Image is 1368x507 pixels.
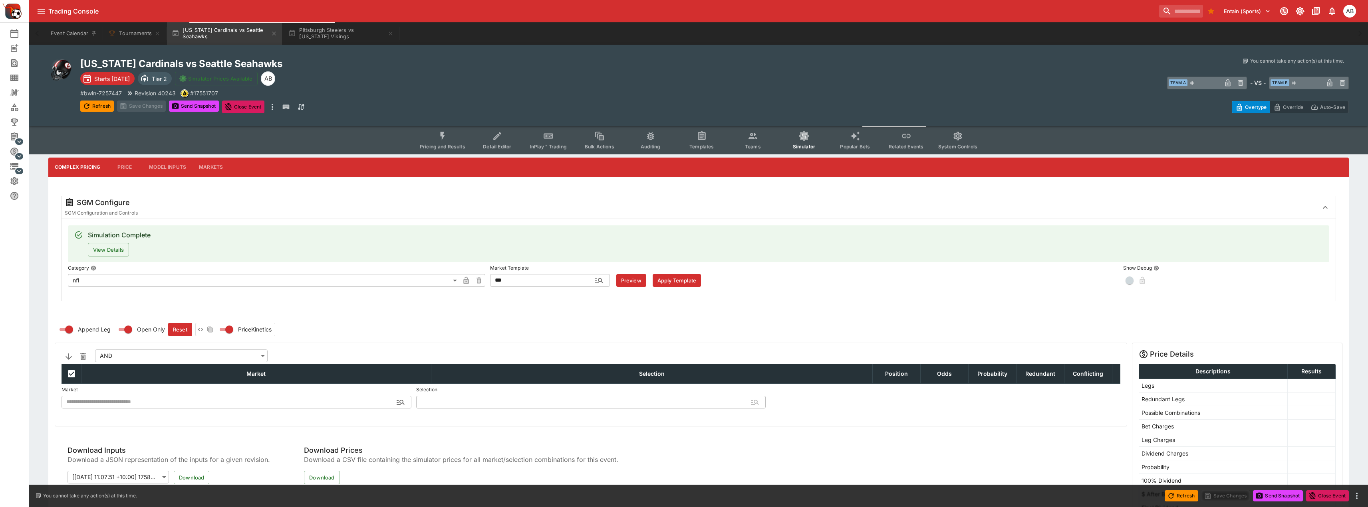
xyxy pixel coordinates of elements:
[261,71,275,86] div: Alex Bothe
[65,210,138,216] span: SGM Configuration and Controls
[65,198,1312,207] div: SGM Configure
[689,144,714,150] span: Templates
[1139,392,1287,406] td: Redundant Legs
[872,364,920,383] th: Position
[1139,460,1287,473] td: Probability
[205,325,215,334] button: Copy payload to clipboard
[1139,379,1287,392] td: Legs
[68,274,460,287] div: nfl
[1219,5,1275,18] button: Select Tenant
[938,144,977,150] span: System Controls
[1139,364,1287,379] th: Descriptions
[174,471,209,484] button: Download
[1245,103,1267,111] p: Overtype
[1320,103,1345,111] p: Auto-Save
[1159,5,1203,18] input: search
[1283,103,1303,111] p: Override
[107,158,143,177] button: Price
[1352,491,1362,501] button: more
[215,323,272,336] label: Change payload type
[1271,79,1289,86] span: Team B
[592,273,606,288] button: Open
[1064,364,1112,383] th: Conflicting
[169,101,219,112] button: Send Snapshot
[585,144,614,150] span: Bulk Actions
[10,29,32,38] div: Event Calendar
[1250,57,1344,65] p: You cannot take any action(s) at this time.
[196,325,205,334] button: View payload
[1293,4,1307,18] button: Toggle light/dark mode
[78,325,111,333] span: Append Leg
[94,75,130,83] p: Starts [DATE]
[1016,364,1064,383] th: Redundant
[413,126,984,154] div: Event type filters
[1232,101,1349,113] div: Start From
[483,144,511,150] span: Detail Editor
[68,264,89,271] p: Category
[530,144,567,150] span: InPlay™ Trading
[88,230,151,240] div: Simulation Complete
[1169,79,1187,86] span: Team A
[80,101,114,112] button: Refresh
[62,384,411,396] label: Market
[1139,446,1287,460] td: Dividend Charges
[238,325,272,333] span: PriceKinetics
[490,262,610,274] label: Market Template
[793,144,815,150] span: Simulator
[1270,101,1307,113] button: Override
[1139,433,1287,446] td: Leg Charges
[840,144,870,150] span: Popular Bets
[1287,364,1335,379] th: Results
[10,73,32,83] div: Template Search
[2,2,22,21] img: PriceKinetics Logo
[1325,4,1339,18] button: Notifications
[745,144,761,150] span: Teams
[167,22,282,45] button: [US_STATE] Cardinals vs Seattle Seahawks
[48,158,107,177] button: Complex Pricing
[181,89,189,97] div: bwin
[80,89,122,97] p: Copy To Clipboard
[222,101,265,113] button: Close Event
[103,22,165,45] button: Tournaments
[10,103,32,112] div: Categories
[1277,4,1291,18] button: Connected to PK
[48,57,74,83] img: american_football.png
[1139,406,1287,419] td: Possible Combinations
[81,364,431,383] th: Market
[1253,490,1303,501] button: Send Snapshot
[46,22,102,45] button: Event Calendar
[1309,4,1323,18] button: Documentation
[393,395,408,409] button: Open
[1341,2,1358,20] button: Alex Bothe
[68,471,169,483] div: [[DATE] 11:07:51 +10:00] 1758676071965974413 (Latest)
[416,384,766,396] label: Selection
[641,144,660,150] span: Auditing
[10,162,32,171] div: Infrastructure
[1150,349,1194,359] h5: Price Details
[152,75,167,83] p: Tier 2
[43,492,137,499] p: You cannot take any action(s) at this time.
[143,158,193,177] button: Model Inputs
[190,89,218,97] p: Copy To Clipboard
[1307,101,1349,113] button: Auto-Save
[193,158,229,177] button: Markets
[304,471,340,484] button: Download
[68,446,275,455] span: Download Inputs
[88,243,129,256] button: View Details
[1165,490,1198,501] button: Refresh
[1154,265,1159,271] button: Show Debug
[653,274,701,287] button: Apply Template
[80,57,715,70] h2: Copy To Clipboard
[1123,264,1152,271] p: Show Debug
[137,325,165,333] span: Open Only
[431,364,872,383] th: Selection
[1343,5,1356,18] div: Alex Bothe
[1139,419,1287,433] td: Bet Charges
[889,144,923,150] span: Related Events
[1250,79,1266,87] h6: - VS -
[1139,473,1287,487] td: 100% Dividend
[10,43,32,53] div: New Event
[10,117,32,127] div: Tournaments
[968,364,1016,383] th: Probability
[91,265,96,271] button: Category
